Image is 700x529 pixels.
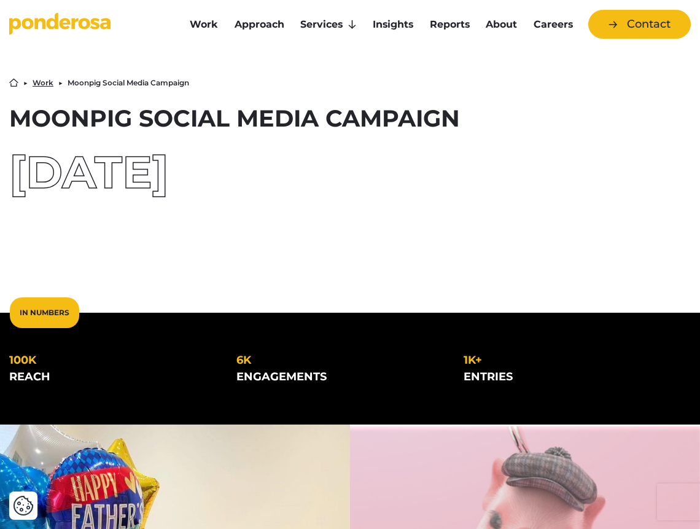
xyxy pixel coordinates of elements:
[295,12,362,37] a: Services
[228,12,289,37] a: Approach
[9,78,18,87] a: Home
[367,12,419,37] a: Insights
[33,79,53,87] a: Work
[9,12,166,37] a: Go to homepage
[10,297,79,328] div: In Numbers
[9,369,217,385] div: reach
[58,79,63,87] li: ▶︎
[23,79,28,87] li: ▶︎
[464,369,671,385] div: entries
[13,495,34,516] img: Revisit consent button
[236,369,444,385] div: engagements
[9,352,217,369] div: 100k
[68,79,189,87] li: Moonpig Social Media Campaign
[464,352,671,369] div: 1k+
[9,150,691,195] div: [DATE]
[9,107,691,130] h1: Moonpig Social Media Campaign
[236,352,444,369] div: 6k
[480,12,523,37] a: About
[588,10,691,39] a: Contact
[13,495,34,516] button: Cookie Settings
[424,12,475,37] a: Reports
[528,12,578,37] a: Careers
[184,12,224,37] a: Work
